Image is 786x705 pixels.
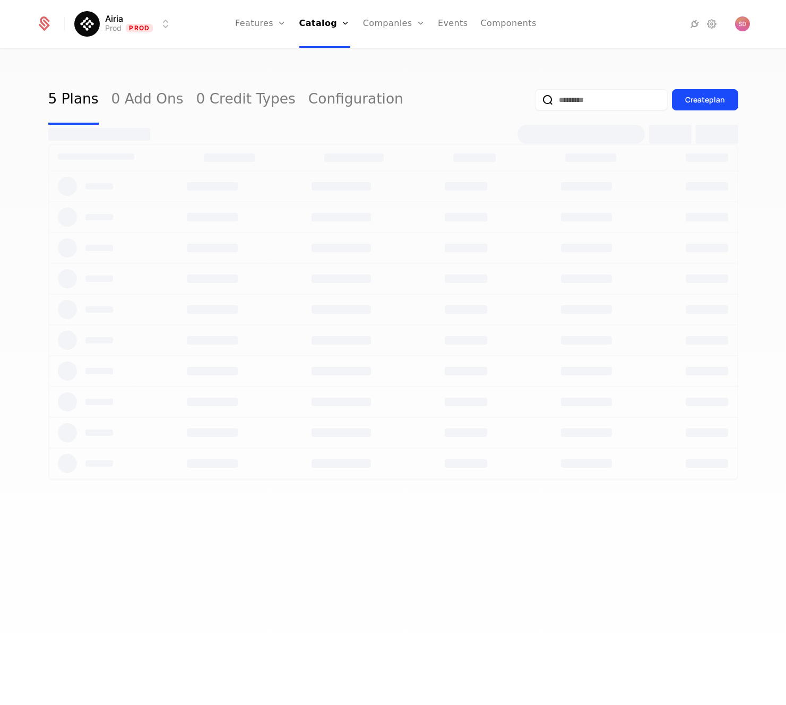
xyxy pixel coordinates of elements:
[126,24,153,32] span: Prod
[672,89,738,110] button: Createplan
[105,14,123,23] span: Airia
[196,75,296,125] a: 0 Credit Types
[705,18,718,30] a: Settings
[735,16,750,31] button: Open user button
[48,75,99,125] a: 5 Plans
[105,23,122,33] div: Prod
[308,75,403,125] a: Configuration
[77,12,172,36] button: Select environment
[111,75,184,125] a: 0 Add Ons
[735,16,750,31] img: Svetoslav Dodev
[685,94,725,105] div: Create plan
[688,18,701,30] a: Integrations
[74,11,100,37] img: Airia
